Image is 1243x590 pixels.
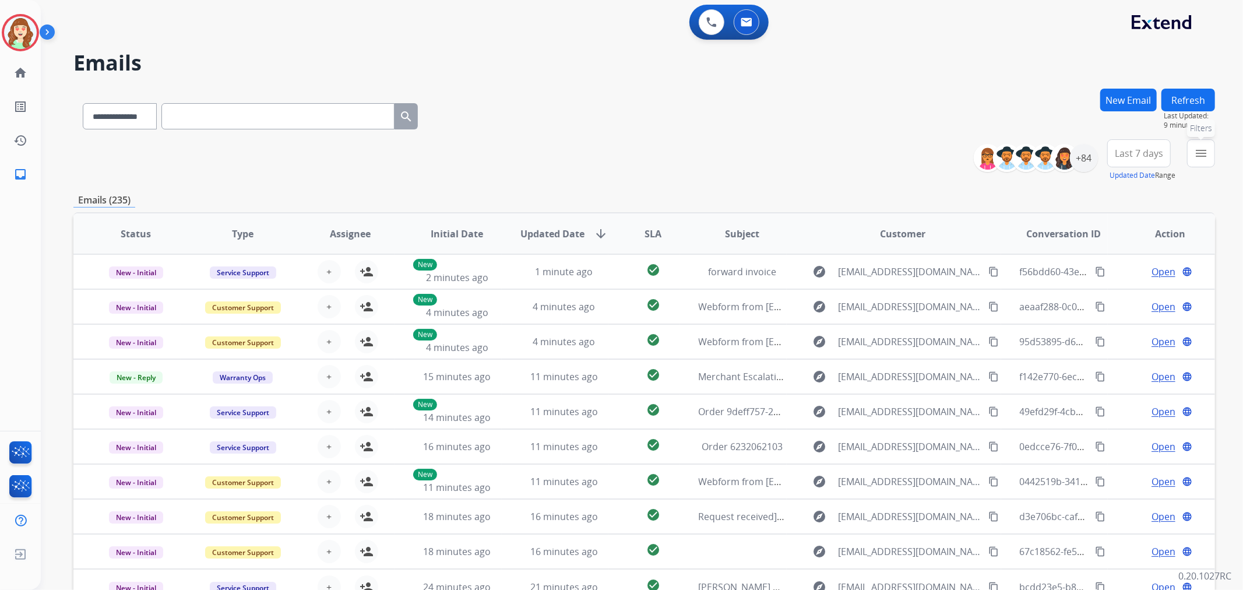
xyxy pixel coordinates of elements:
[360,475,374,489] mat-icon: person_add
[1110,171,1155,180] button: Updated Date
[326,545,332,559] span: +
[1194,146,1208,160] mat-icon: menu
[426,271,488,284] span: 2 minutes ago
[109,511,163,524] span: New - Initial
[326,300,332,314] span: +
[326,440,332,454] span: +
[838,405,981,419] span: [EMAIL_ADDRESS][DOMAIN_NAME]
[1152,475,1175,489] span: Open
[812,545,826,559] mat-icon: explore
[109,546,163,559] span: New - Initial
[326,265,332,279] span: +
[988,546,999,557] mat-icon: content_copy
[1182,441,1192,452] mat-icon: language
[533,300,595,313] span: 4 minutes ago
[4,16,37,49] img: avatar
[73,51,1215,75] h2: Emails
[812,370,826,384] mat-icon: explore
[533,335,595,348] span: 4 minutes ago
[838,335,981,349] span: [EMAIL_ADDRESS][DOMAIN_NAME]
[1020,335,1199,348] span: 95d53895-d616-458a-8615-4bc7deee9bf7
[360,545,374,559] mat-icon: person_add
[326,475,332,489] span: +
[318,505,341,528] button: +
[318,365,341,388] button: +
[646,298,660,312] mat-icon: check_circle
[205,511,281,524] span: Customer Support
[413,329,437,340] p: New
[360,440,374,454] mat-icon: person_add
[838,545,981,559] span: [EMAIL_ADDRESS][DOMAIN_NAME]
[326,370,332,384] span: +
[530,370,598,383] span: 11 minutes ago
[426,306,488,319] span: 4 minutes ago
[1020,475,1193,488] span: 0442519b-3415-42fe-a80c-fd0c64f2b8a6
[423,481,491,494] span: 11 minutes ago
[1095,266,1105,277] mat-icon: content_copy
[708,265,776,278] span: forward invoice
[1020,265,1192,278] span: f56bdd60-43e7-4afb-9f3f-56c13974a44a
[812,405,826,419] mat-icon: explore
[1020,300,1197,313] span: aeaaf288-0c0d-415c-aa23-e107ab1a3640
[1152,440,1175,454] span: Open
[530,405,598,418] span: 11 minutes ago
[431,227,483,241] span: Initial Date
[1095,546,1105,557] mat-icon: content_copy
[1152,300,1175,314] span: Open
[699,300,963,313] span: Webform from [EMAIL_ADDRESS][DOMAIN_NAME] on [DATE]
[520,227,584,241] span: Updated Date
[330,227,371,241] span: Assignee
[1095,406,1105,417] mat-icon: content_copy
[205,546,281,559] span: Customer Support
[318,295,341,318] button: +
[1020,440,1193,453] span: 0edcce76-7f0c-4e74-9dcc-843cda95a0fb
[1182,336,1192,347] mat-icon: language
[423,510,491,523] span: 18 minutes ago
[1107,139,1171,167] button: Last 7 days
[1100,89,1157,111] button: New Email
[988,336,999,347] mat-icon: content_copy
[326,510,332,524] span: +
[1020,510,1192,523] span: d3e706bc-caf6-401f-8696-e29d8f3e7c64
[413,469,437,480] p: New
[205,336,281,349] span: Customer Support
[426,341,488,354] span: 4 minutes ago
[121,227,151,241] span: Status
[1026,227,1101,241] span: Conversation ID
[1152,405,1175,419] span: Open
[646,333,660,347] mat-icon: check_circle
[210,406,276,419] span: Service Support
[213,371,273,384] span: Warranty Ops
[413,294,437,305] p: New
[360,265,374,279] mat-icon: person_add
[838,510,981,524] span: [EMAIL_ADDRESS][DOMAIN_NAME]
[838,440,981,454] span: [EMAIL_ADDRESS][DOMAIN_NAME]
[110,371,163,384] span: New - Reply
[1115,151,1163,156] span: Last 7 days
[1182,371,1192,382] mat-icon: language
[1070,144,1098,172] div: +84
[530,510,598,523] span: 16 minutes ago
[318,400,341,423] button: +
[1108,213,1215,254] th: Action
[1164,121,1215,130] span: 9 minutes ago
[646,403,660,417] mat-icon: check_circle
[1095,511,1105,522] mat-icon: content_copy
[725,227,759,241] span: Subject
[318,260,341,283] button: +
[13,134,27,147] mat-icon: history
[423,370,491,383] span: 15 minutes ago
[1178,569,1231,583] p: 0.20.1027RC
[699,510,1043,523] span: Request received] Resolve the issue and log your decision. ͏‌ ͏‌ ͏‌ ͏‌ ͏‌ ͏‌ ͏‌ ͏‌ ͏‌ ͏‌ ͏‌ ͏‌ ͏‌...
[988,301,999,312] mat-icon: content_copy
[210,441,276,454] span: Service Support
[1020,405,1196,418] span: 49efd29f-4cb5-4880-ba31-adc9e459b02e
[1152,335,1175,349] span: Open
[318,470,341,493] button: +
[988,476,999,487] mat-icon: content_copy
[1110,170,1175,180] span: Range
[1152,370,1175,384] span: Open
[413,399,437,410] p: New
[318,435,341,458] button: +
[1152,545,1175,559] span: Open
